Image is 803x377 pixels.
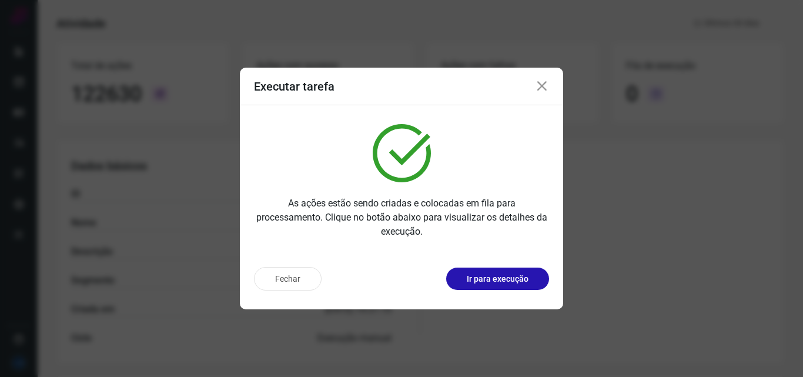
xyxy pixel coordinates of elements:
[373,124,431,182] img: verified.svg
[254,267,322,291] button: Fechar
[467,273,528,285] p: Ir para execução
[254,79,334,94] h3: Executar tarefa
[446,268,549,290] button: Ir para execução
[254,196,549,239] p: As ações estão sendo criadas e colocadas em fila para processamento. Clique no botão abaixo para ...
